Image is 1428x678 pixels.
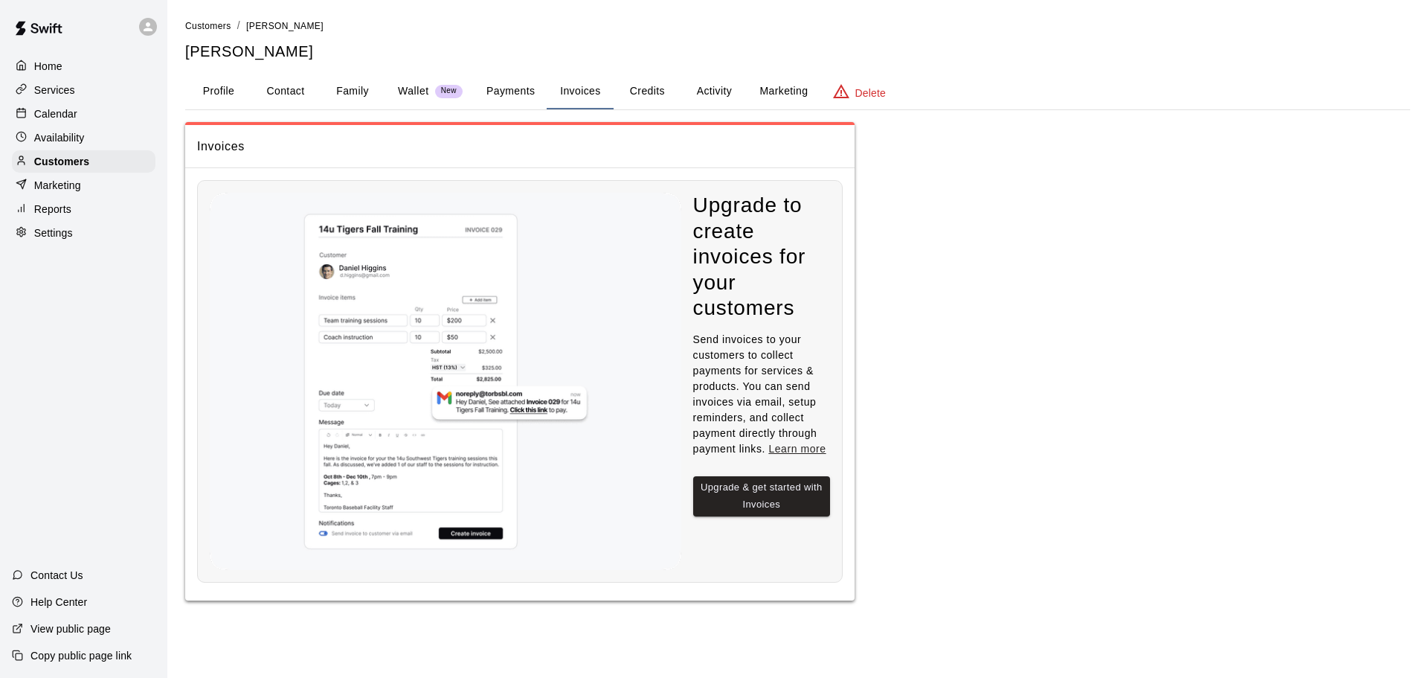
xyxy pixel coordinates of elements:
[34,83,75,97] p: Services
[614,74,681,109] button: Credits
[34,226,73,240] p: Settings
[34,59,62,74] p: Home
[12,150,155,173] a: Customers
[855,86,886,100] p: Delete
[197,137,245,156] h6: Invoices
[747,74,820,109] button: Marketing
[252,74,319,109] button: Contact
[12,174,155,196] a: Marketing
[34,178,81,193] p: Marketing
[185,21,231,31] span: Customers
[12,103,155,125] a: Calendar
[185,42,1410,62] h5: [PERSON_NAME]
[34,106,77,121] p: Calendar
[185,74,1410,109] div: basic tabs example
[12,222,155,244] a: Settings
[693,476,830,517] button: Upgrade & get started with Invoices
[768,443,826,455] a: Learn more
[693,333,826,455] span: Send invoices to your customers to collect payments for services & products. You can send invoice...
[185,18,1410,34] nav: breadcrumb
[435,86,463,96] span: New
[30,621,111,636] p: View public page
[12,127,155,149] a: Availability
[30,648,132,663] p: Copy public page link
[12,79,155,101] a: Services
[185,19,231,31] a: Customers
[475,74,547,109] button: Payments
[30,595,87,610] p: Help Center
[34,130,85,145] p: Availability
[210,193,681,570] img: Nothing to see here
[34,154,89,169] p: Customers
[246,21,324,31] span: [PERSON_NAME]
[237,18,240,33] li: /
[185,74,252,109] button: Profile
[693,193,830,322] h4: Upgrade to create invoices for your customers
[12,198,155,220] a: Reports
[319,74,386,109] button: Family
[12,55,155,77] a: Home
[398,83,429,99] p: Wallet
[547,74,614,109] button: Invoices
[30,568,83,583] p: Contact Us
[681,74,747,109] button: Activity
[34,202,71,217] p: Reports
